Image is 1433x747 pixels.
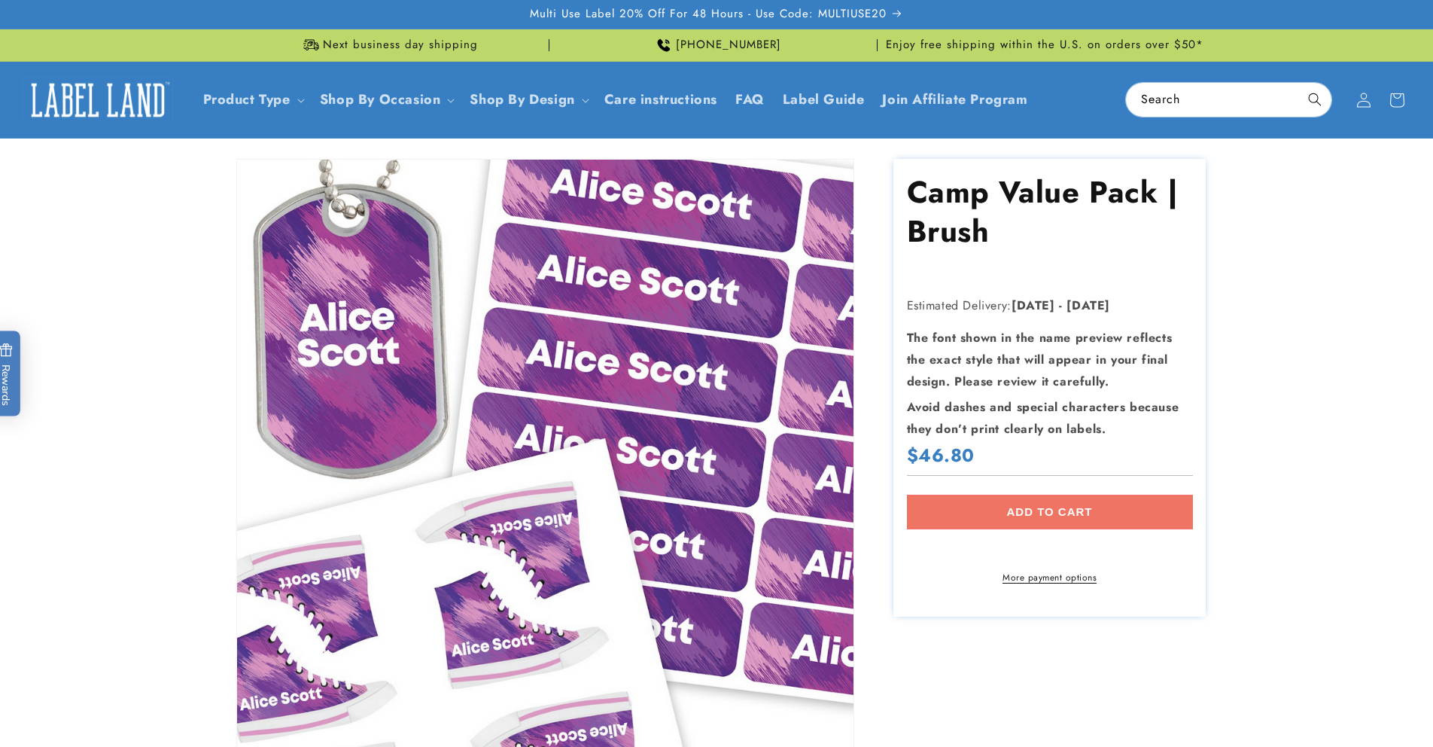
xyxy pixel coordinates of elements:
summary: Product Type [194,82,311,117]
div: Announcement [555,29,878,61]
h1: Camp Value Pack | Brush [907,172,1193,251]
strong: [DATE] [1012,297,1055,314]
a: Product Type [203,90,291,109]
span: Multi Use Label 20% Off For 48 Hours - Use Code: MULTIUSE20 [530,7,887,22]
span: Label Guide [783,91,865,108]
button: Search [1298,83,1331,116]
strong: The font shown in the name preview reflects the exact style that will appear in your final design... [907,329,1173,390]
a: More payment options [907,571,1193,584]
div: Announcement [227,29,549,61]
summary: Shop By Occasion [311,82,461,117]
div: Announcement [884,29,1206,61]
a: FAQ [726,82,774,117]
span: Shop By Occasion [320,91,441,108]
strong: - [1059,297,1063,314]
span: Join Affiliate Program [882,91,1027,108]
strong: [DATE] [1066,297,1110,314]
img: Label Land [23,77,173,123]
a: Join Affiliate Program [873,82,1036,117]
span: FAQ [735,91,765,108]
a: Label Guide [774,82,874,117]
iframe: Gorgias Floating Chat [1117,676,1418,732]
span: Care instructions [604,91,717,108]
span: [PHONE_NUMBER] [676,38,781,53]
a: Shop By Design [470,90,574,109]
summary: Shop By Design [461,82,595,117]
span: $46.80 [907,444,975,467]
strong: Avoid dashes and special characters because they don’t print clearly on labels. [907,398,1179,438]
span: Enjoy free shipping within the U.S. on orders over $50* [886,38,1203,53]
p: Estimated Delivery: [907,295,1193,317]
span: Next business day shipping [323,38,478,53]
a: Care instructions [595,82,726,117]
a: Label Land [17,71,179,129]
